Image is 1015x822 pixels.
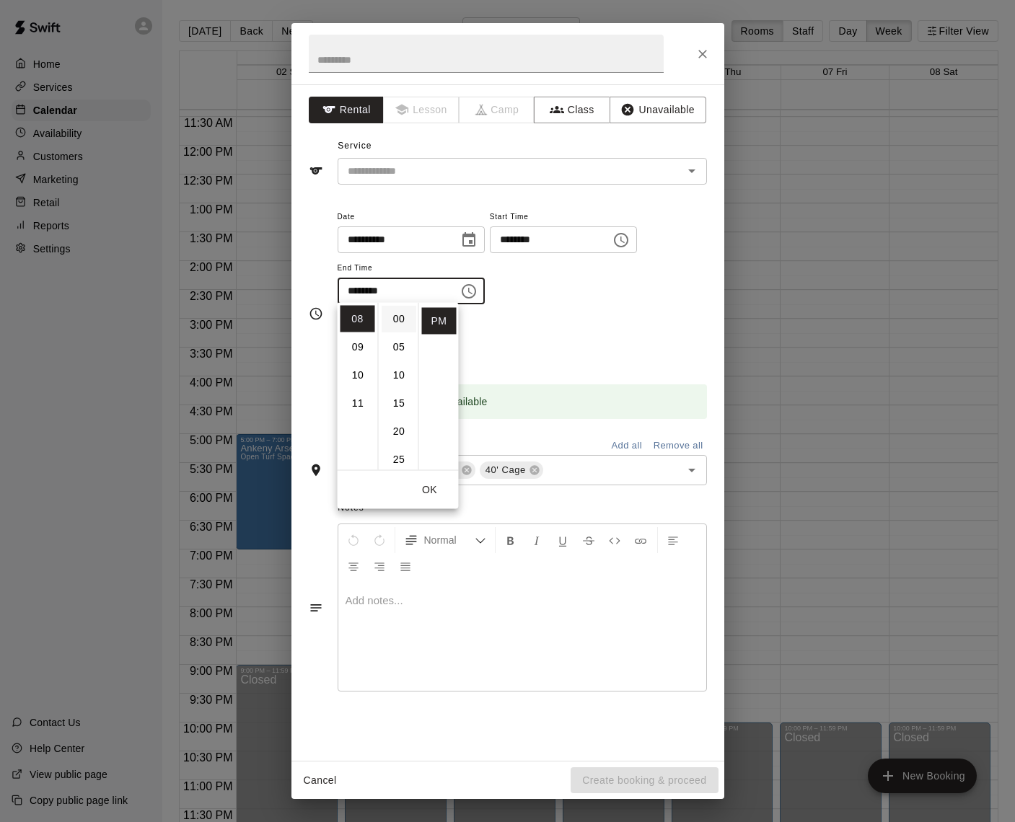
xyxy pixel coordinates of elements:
[309,97,385,123] button: Rental
[382,362,416,389] li: 10 minutes
[424,533,475,547] span: Normal
[490,208,637,227] span: Start Time
[604,435,650,457] button: Add all
[382,334,416,361] li: 5 minutes
[498,527,523,553] button: Format Bold
[550,527,575,553] button: Format Underline
[576,527,601,553] button: Format Strikethrough
[338,141,372,151] span: Service
[384,97,460,123] span: Lessons must be created in the Services page first
[398,527,492,553] button: Formatting Options
[610,97,706,123] button: Unavailable
[534,97,610,123] button: Class
[628,527,653,553] button: Insert Link
[297,767,343,794] button: Cancel
[480,463,532,477] span: 40' Cage
[338,303,378,470] ul: Select hours
[661,527,685,553] button: Left Align
[338,259,485,278] span: End Time
[309,164,323,178] svg: Service
[382,390,416,417] li: 15 minutes
[309,306,323,321] svg: Timing
[382,306,416,332] li: 0 minutes
[382,446,416,473] li: 25 minutes
[338,208,485,227] span: Date
[454,226,483,255] button: Choose date, selected date is Nov 4, 2025
[690,41,716,67] button: Close
[607,226,636,255] button: Choose time, selected time is 6:00 PM
[340,362,375,389] li: 10 hours
[407,477,453,503] button: OK
[341,527,366,553] button: Undo
[309,601,323,615] svg: Notes
[422,308,457,335] li: PM
[454,277,483,306] button: Choose time, selected time is 8:30 PM
[378,303,418,470] ul: Select minutes
[682,161,702,181] button: Open
[524,527,549,553] button: Format Italics
[341,553,366,579] button: Center Align
[682,460,702,480] button: Open
[338,497,706,520] span: Notes
[367,553,392,579] button: Right Align
[418,303,459,470] ul: Select meridiem
[340,390,375,417] li: 11 hours
[340,334,375,361] li: 9 hours
[382,418,416,445] li: 20 minutes
[460,97,535,123] span: Camps can only be created in the Services page
[393,553,418,579] button: Justify Align
[309,463,323,477] svg: Rooms
[480,461,543,479] div: 40' Cage
[340,306,375,332] li: 8 hours
[602,527,627,553] button: Insert Code
[650,435,707,457] button: Remove all
[367,527,392,553] button: Redo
